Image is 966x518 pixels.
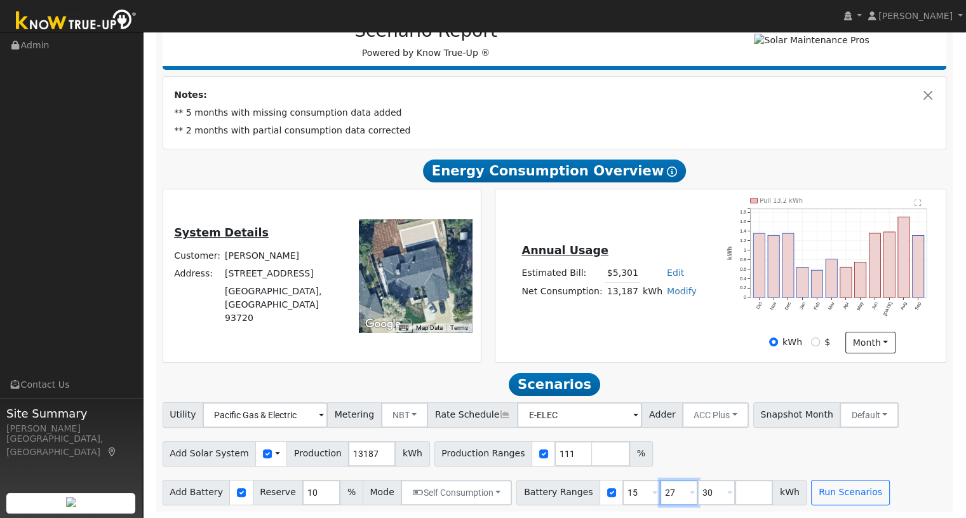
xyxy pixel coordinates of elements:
[427,402,518,428] span: Rate Schedule
[740,285,746,291] text: 0.2
[826,259,838,297] rect: onclick=""
[682,402,749,428] button: ACC Plus
[812,270,823,297] rect: onclick=""
[740,219,746,224] text: 1.6
[667,286,697,296] a: Modify
[399,324,408,332] button: Keyboard shortcuts
[629,441,652,467] span: %
[813,301,821,311] text: Feb
[434,441,532,467] span: Production Ranges
[797,267,808,297] rect: onclick=""
[828,301,836,311] text: Mar
[784,301,793,311] text: Dec
[223,247,342,264] td: [PERSON_NAME]
[174,90,207,100] strong: Notes:
[363,480,401,505] span: Mode
[667,167,677,177] i: Show Help
[915,199,922,207] text: 
[740,276,746,282] text: 0.4
[362,316,404,332] img: Google
[381,402,429,428] button: NBT
[856,301,865,311] text: May
[416,324,443,332] button: Map Data
[883,301,894,317] text: [DATE]
[772,480,807,505] span: kWh
[824,336,830,349] label: $
[520,282,605,301] td: Net Consumption:
[605,264,640,283] td: $5,301
[768,235,779,297] rect: onclick=""
[517,402,642,428] input: Select a Rate Schedule
[6,405,136,422] span: Site Summary
[6,422,136,435] div: [PERSON_NAME]
[667,268,684,278] a: Edit
[509,373,600,396] span: Scenarios
[605,282,640,301] td: 13,187
[327,402,382,428] span: Metering
[401,480,512,505] button: Self Consumption
[811,337,820,346] input: $
[740,209,746,215] text: 1.8
[899,217,910,297] rect: onclick=""
[516,480,600,505] span: Battery Ranges
[740,238,746,243] text: 1.2
[840,402,899,428] button: Default
[253,480,304,505] span: Reserve
[753,402,841,428] span: Snapshot Month
[172,264,223,282] td: Address:
[340,480,363,505] span: %
[163,480,231,505] span: Add Battery
[66,497,76,507] img: retrieve
[640,282,664,301] td: kWh
[521,244,608,257] u: Annual Usage
[782,336,802,349] label: kWh
[769,337,778,346] input: kWh
[203,402,328,428] input: Select a Utility
[811,480,889,505] button: Run Scenarios
[169,20,683,60] div: Powered by Know True-Up ®
[915,301,923,311] text: Sep
[727,246,734,260] text: kWh
[172,122,937,140] td: ** 2 months with partial consumption data corrected
[798,301,807,311] text: Jan
[6,432,136,459] div: [GEOGRAPHIC_DATA], [GEOGRAPHIC_DATA]
[450,324,468,331] a: Terms (opens in new tab)
[744,294,746,300] text: 0
[395,441,429,467] span: kWh
[641,402,683,428] span: Adder
[223,264,342,282] td: [STREET_ADDRESS]
[172,104,937,122] td: ** 5 months with missing consumption data added
[163,402,204,428] span: Utility
[845,332,896,353] button: month
[174,226,269,239] u: System Details
[913,235,925,297] rect: onclick=""
[878,11,953,21] span: [PERSON_NAME]
[10,7,143,36] img: Know True-Up
[871,301,880,311] text: Jun
[520,264,605,283] td: Estimated Bill:
[362,316,404,332] a: Open this area in Google Maps (opens a new window)
[754,34,869,47] img: Solar Maintenance Pros
[172,247,223,264] td: Customer:
[286,441,349,467] span: Production
[922,88,935,102] button: Close
[841,267,852,297] rect: onclick=""
[740,228,746,234] text: 1.4
[755,301,763,310] text: Oct
[163,441,257,467] span: Add Solar System
[223,282,342,327] td: [GEOGRAPHIC_DATA], [GEOGRAPHIC_DATA] 93720
[740,257,746,262] text: 0.8
[842,301,850,310] text: Apr
[769,301,778,311] text: Nov
[884,232,896,297] rect: onclick=""
[855,262,866,297] rect: onclick=""
[423,160,686,182] span: Energy Consumption Overview
[782,233,794,297] rect: onclick=""
[744,247,746,253] text: 1
[869,233,881,297] rect: onclick=""
[760,197,803,204] text: Pull 13.2 kWh
[740,266,746,272] text: 0.6
[107,447,118,457] a: Map
[753,233,765,297] rect: onclick=""
[900,301,909,311] text: Aug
